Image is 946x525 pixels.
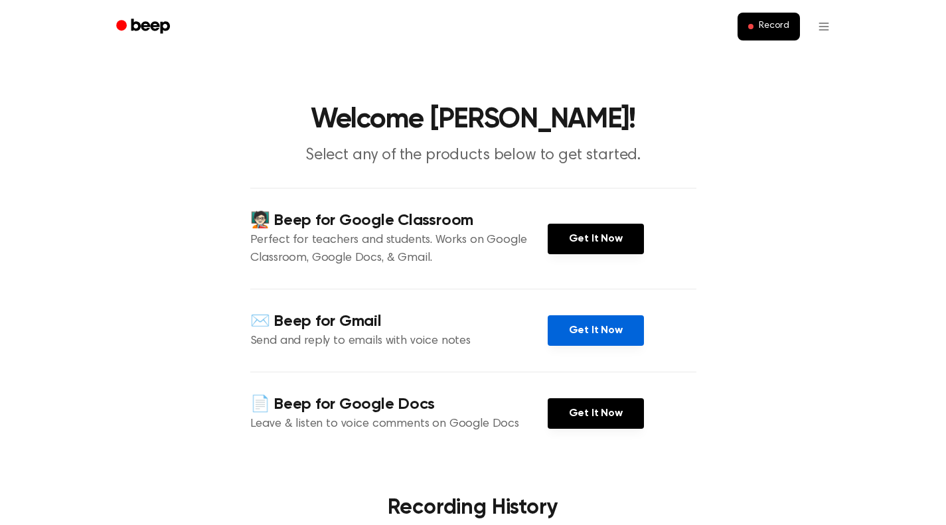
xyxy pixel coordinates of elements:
a: Get It Now [548,315,644,346]
button: Open menu [808,11,840,42]
button: Record [738,13,799,40]
a: Get It Now [548,398,644,429]
h3: Recording History [272,492,675,524]
a: Get It Now [548,224,644,254]
p: Perfect for teachers and students. Works on Google Classroom, Google Docs, & Gmail. [250,232,548,267]
p: Leave & listen to voice comments on Google Docs [250,415,548,433]
h4: ✉️ Beep for Gmail [250,311,548,333]
a: Beep [107,14,182,40]
p: Send and reply to emails with voice notes [250,333,548,350]
span: Record [759,21,789,33]
p: Select any of the products below to get started. [218,145,728,167]
h4: 🧑🏻‍🏫 Beep for Google Classroom [250,210,548,232]
h4: 📄 Beep for Google Docs [250,394,548,415]
h1: Welcome [PERSON_NAME]! [133,106,813,134]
